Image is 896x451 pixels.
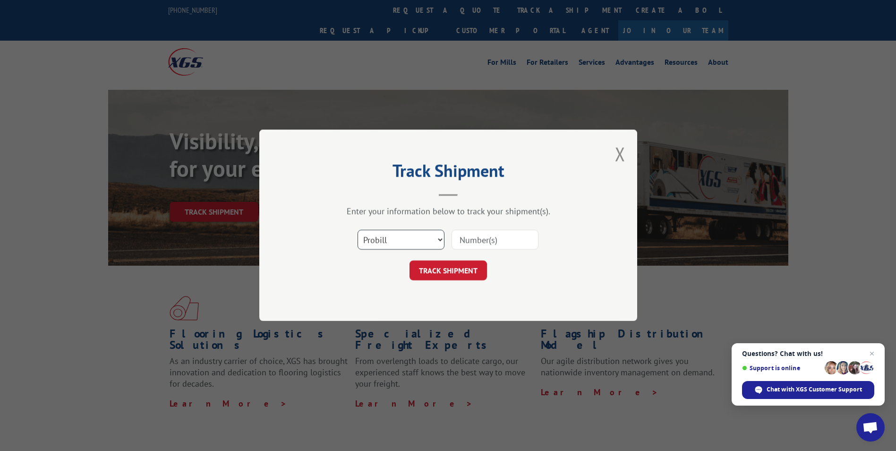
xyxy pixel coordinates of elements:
div: Open chat [856,413,885,442]
span: Chat with XGS Customer Support [767,385,862,394]
button: TRACK SHIPMENT [410,261,487,281]
div: Chat with XGS Customer Support [742,381,874,399]
h2: Track Shipment [307,164,590,182]
span: Support is online [742,364,821,372]
input: Number(s) [452,230,538,250]
span: Close chat [866,348,878,359]
span: Questions? Chat with us! [742,350,874,357]
div: Enter your information below to track your shipment(s). [307,206,590,217]
button: Close modal [615,141,625,166]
